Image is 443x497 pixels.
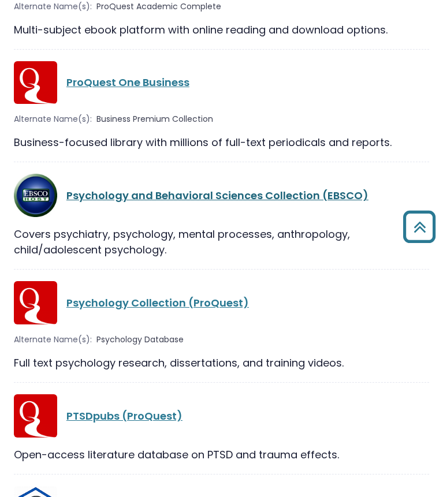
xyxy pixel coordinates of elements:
[14,113,92,125] span: Alternate Name(s):
[14,355,429,371] div: Full text psychology research, dissertations, and training videos.
[14,334,92,346] span: Alternate Name(s):
[14,1,92,13] span: Alternate Name(s):
[14,447,429,462] div: Open-access literature database on PTSD and trauma effects.
[96,1,221,13] span: ProQuest Academic Complete
[399,216,440,237] a: Back to Top
[96,334,184,346] span: Psychology Database
[66,296,249,310] a: Psychology Collection (ProQuest)
[66,409,183,423] a: PTSDpubs (ProQuest)
[66,75,189,89] a: ProQuest One Business
[96,113,213,125] span: Business Premium Collection
[14,22,429,38] div: Multi-subject ebook platform with online reading and download options.
[66,188,368,203] a: Psychology and Behavioral Sciences Collection (EBSCO)
[14,134,429,150] div: Business-focused library with millions of full-text periodicals and reports.
[14,226,429,257] div: Covers psychiatry, psychology, mental processes, anthropology, child/adolescent psychology.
